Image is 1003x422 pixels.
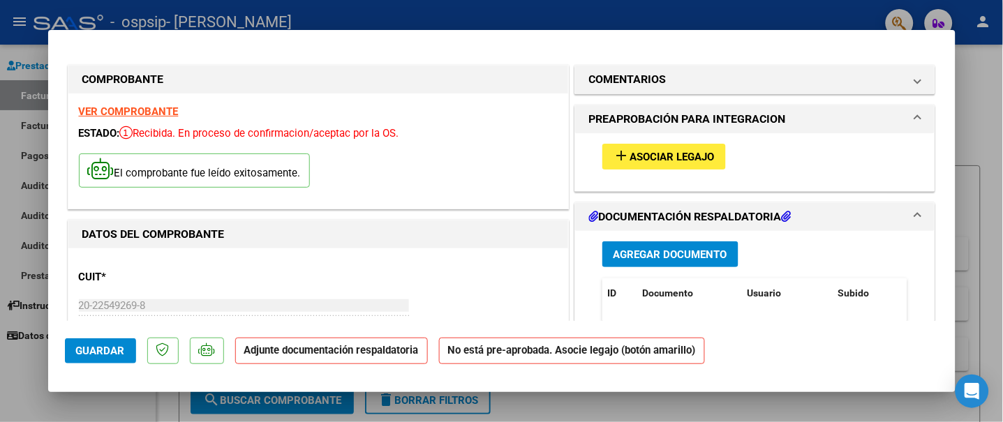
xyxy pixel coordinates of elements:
[82,227,225,241] strong: DATOS DEL COMPROBANTE
[838,287,870,299] span: Subido
[244,344,419,356] strong: Adjunte documentación respaldatoria
[79,127,120,140] span: ESTADO:
[79,105,179,118] a: VER COMPROBANTE
[614,248,727,261] span: Agregar Documento
[602,241,738,267] button: Agregar Documento
[742,278,833,308] datatable-header-cell: Usuario
[575,105,935,133] mat-expansion-panel-header: PREAPROBACIÓN PARA INTEGRACION
[630,151,715,163] span: Asociar Legajo
[643,287,694,299] span: Documento
[82,73,164,86] strong: COMPROBANTE
[65,338,136,363] button: Guardar
[589,111,786,128] h1: PREAPROBACIÓN PARA INTEGRACION
[614,147,630,164] mat-icon: add
[833,278,902,308] datatable-header-cell: Subido
[79,269,223,285] p: CUIT
[589,71,667,88] h1: COMENTARIOS
[439,338,705,365] strong: No está pre-aprobada. Asocie legajo (botón amarillo)
[602,278,637,308] datatable-header-cell: ID
[76,345,125,357] span: Guardar
[575,203,935,231] mat-expansion-panel-header: DOCUMENTACIÓN RESPALDATORIA
[589,209,792,225] h1: DOCUMENTACIÓN RESPALDATORIA
[608,287,617,299] span: ID
[748,287,782,299] span: Usuario
[79,153,310,188] p: El comprobante fue leído exitosamente.
[602,144,726,169] button: Asociar Legajo
[956,375,989,408] div: Open Intercom Messenger
[575,133,935,191] div: PREAPROBACIÓN PARA INTEGRACION
[575,66,935,93] mat-expansion-panel-header: COMENTARIOS
[637,278,742,308] datatable-header-cell: Documento
[120,127,399,140] span: Recibida. En proceso de confirmacion/aceptac por la OS.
